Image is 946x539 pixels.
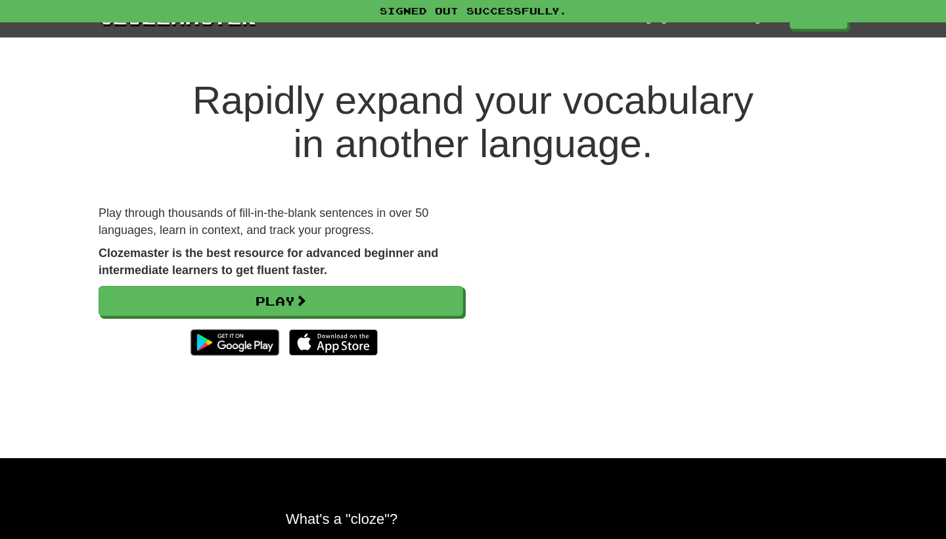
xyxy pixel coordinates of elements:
img: Download_on_the_App_Store_Badge_US-UK_135x40-25178aeef6eb6b83b96f5f2d004eda3bffbb37122de64afbaef7... [289,329,378,356]
a: Play [99,286,463,316]
h2: What's a "cloze"? [286,511,660,527]
strong: Clozemaster is the best resource for advanced beginner and intermediate learners to get fluent fa... [99,246,438,277]
img: Get it on Google Play [184,323,286,362]
p: Play through thousands of fill-in-the-blank sentences in over 50 languages, learn in context, and... [99,205,463,239]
